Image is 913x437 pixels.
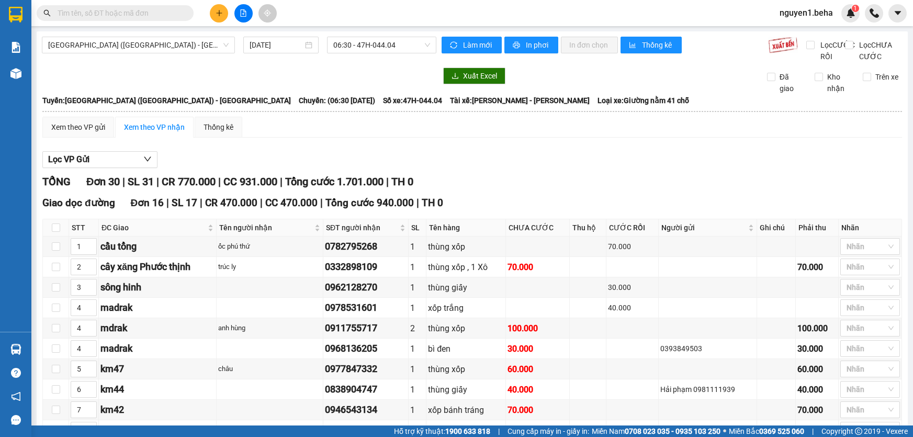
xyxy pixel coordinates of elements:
div: cây xăng Phước thịnh [100,260,215,274]
div: km44 [100,382,215,397]
span: Tổng cước 1.701.000 [285,175,384,188]
span: SL 17 [172,197,197,209]
div: 70.000 [508,261,568,274]
div: Nhãn [841,222,899,233]
span: Loại xe: Giường nằm 41 chỗ [598,95,689,106]
div: 1 [410,342,424,355]
div: thùng xốp , 1 Xô [428,261,504,274]
div: 2 [410,322,424,335]
span: ĐC Giao [102,222,206,233]
td: 0782795268 [323,237,409,257]
div: châu [218,364,321,374]
span: plus [216,9,223,17]
div: Thống kê [204,121,233,133]
div: anh hùng [218,323,321,333]
div: cầu tổng [100,239,215,254]
div: sông hinh [100,280,215,295]
img: logo-vxr [9,7,22,23]
span: Lọc CHƯA CƯỚC [855,39,903,62]
div: Hải phạm 0981111939 [660,384,755,395]
div: madrak [100,341,215,356]
strong: 0369 525 060 [759,427,804,435]
input: 12/08/2025 [250,39,303,51]
span: notification [11,391,21,401]
strong: 0708 023 035 - 0935 103 250 [625,427,720,435]
span: Giao dọc đường [42,197,115,209]
sup: 1 [852,5,859,12]
td: trúc ly [217,257,323,277]
span: Miền Bắc [729,425,804,437]
button: In đơn chọn [561,37,618,53]
span: file-add [240,9,247,17]
div: 60.000 [508,363,568,376]
span: Lọc VP Gửi [48,153,89,166]
div: 0962128270 [325,280,407,295]
span: ⚪️ [723,429,726,433]
span: Chuyến: (06:30 [DATE]) [299,95,375,106]
td: 0968136205 [323,339,409,359]
span: Phú Yên (SC) - Đắk Lắk [48,37,229,53]
div: thùng giấy [428,383,504,396]
div: 0782795268 [325,239,407,254]
span: download [452,72,459,81]
span: Miền Nam [592,425,720,437]
span: CR 470.000 [205,197,257,209]
div: 100.000 [797,322,837,335]
th: Phải thu [796,219,839,237]
span: Đã giao [775,71,807,94]
div: 30.000 [608,282,657,293]
div: 70.000 [608,241,657,252]
button: downloadXuất Excel [443,68,505,84]
span: CC 931.000 [223,175,277,188]
div: 1 [410,424,424,437]
strong: 1900 633 818 [445,427,490,435]
button: Lọc VP Gửi [42,151,157,168]
span: | [320,197,323,209]
div: thùng xốp [428,322,504,335]
div: Xem theo VP nhận [124,121,185,133]
input: Tìm tên, số ĐT hoặc mã đơn [58,7,181,19]
span: | [156,175,159,188]
span: down [143,155,152,163]
div: 40.000 [608,302,657,313]
button: bar-chartThống kê [621,37,682,53]
div: km42 [100,402,215,417]
td: ốc phú thứ [217,237,323,257]
td: 0978531601 [323,298,409,318]
span: Kho nhận [823,71,854,94]
img: warehouse-icon [10,68,21,79]
td: anh hùng [217,318,323,339]
span: question-circle [11,368,21,378]
div: máy tính [428,424,504,437]
span: message [11,415,21,425]
span: | [386,175,389,188]
div: 1 [410,301,424,315]
div: trúc ly [218,262,321,272]
span: Tài xế: [PERSON_NAME] - [PERSON_NAME] [450,95,590,106]
span: Đơn 30 [86,175,120,188]
span: | [812,425,814,437]
div: 1 [410,261,424,274]
th: STT [69,219,99,237]
div: thùng xốp [428,240,504,253]
span: In phơi [526,39,550,51]
div: 0968136205 [325,341,407,356]
b: Tuyến: [GEOGRAPHIC_DATA] ([GEOGRAPHIC_DATA]) - [GEOGRAPHIC_DATA] [42,96,291,105]
td: 0332898109 [323,257,409,277]
span: printer [513,41,522,50]
div: 40.000 [508,383,568,396]
th: Thu hộ [570,219,606,237]
div: 0393849503 [660,343,755,354]
span: | [416,197,419,209]
div: 30.000 [508,342,568,355]
th: Tên hàng [426,219,506,237]
div: 0977847332 [325,362,407,376]
span: | [280,175,283,188]
div: ốc phú thứ [218,241,321,252]
span: SĐT người nhận [326,222,398,233]
span: | [200,197,202,209]
div: 30.000 [797,342,837,355]
div: thùng giấy [428,281,504,294]
div: thùng xốp [428,363,504,376]
span: Tên người nhận [219,222,312,233]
